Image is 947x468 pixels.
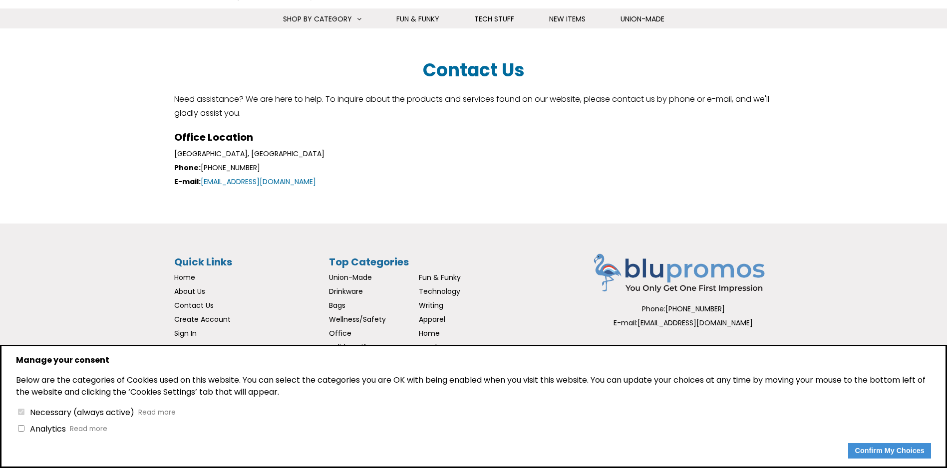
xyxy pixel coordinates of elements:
[70,424,107,434] label: Read more
[419,328,440,338] a: Home
[419,300,443,310] a: Writing
[474,14,514,24] span: Tech Stuff
[329,300,345,310] a: Bags
[637,318,753,328] a: [EMAIL_ADDRESS][DOMAIN_NAME]
[18,409,24,415] input: Necessary (always active)
[174,253,324,270] h3: Quick Links
[16,354,931,366] div: Manage your consent
[396,14,439,24] span: Fun & Funky
[201,163,260,173] span: [PHONE_NUMBER]
[621,14,664,24] span: Union-Made
[18,425,24,432] input: Analytics
[549,14,586,24] span: New Items
[848,443,931,459] button: Confirm My Choices
[16,366,931,406] div: Below are the categories of Cookies used on this website. You can select the categories you are O...
[174,177,201,187] span: E-mail:
[329,328,351,338] a: Office
[665,304,725,314] span: [PHONE_NUMBER]
[283,14,352,24] span: Shop By Category
[174,286,205,296] a: About Us
[537,8,598,30] a: New Items
[138,408,176,417] label: Read more
[614,318,637,328] span: E-mail:
[174,92,773,120] p: Need assistance? We are here to help. To inquire about the products and services found on our web...
[174,63,773,77] h1: Contact Us
[384,8,452,30] a: Fun & Funky
[174,163,201,173] span: Phone:
[419,342,448,352] a: Outdoor
[462,8,527,30] a: Tech Stuff
[174,53,773,144] h3: Office Location
[201,177,316,187] a: [EMAIL_ADDRESS][DOMAIN_NAME]
[329,342,372,352] a: Holiday Gifts
[329,272,372,282] a: Union-Made
[174,272,195,282] a: Home
[174,328,197,338] a: Sign In
[174,149,324,159] span: [GEOGRAPHIC_DATA], [GEOGRAPHIC_DATA]
[419,272,461,282] a: Fun & Funky
[174,300,214,310] a: Contact Us
[329,253,509,270] h3: Top Categories
[28,423,68,435] span: Analytics
[419,314,445,324] a: Apparel
[329,286,363,296] a: Drinkware
[594,253,773,294] img: Blupromos LLC's Logo
[271,8,374,30] a: Shop By Category
[174,314,231,324] a: Create Account
[28,407,136,418] span: Necessary (always active)
[419,286,460,296] a: Technology
[642,304,665,314] span: Phone:
[608,8,677,30] a: Union-Made
[329,314,386,324] a: Wellness/Safety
